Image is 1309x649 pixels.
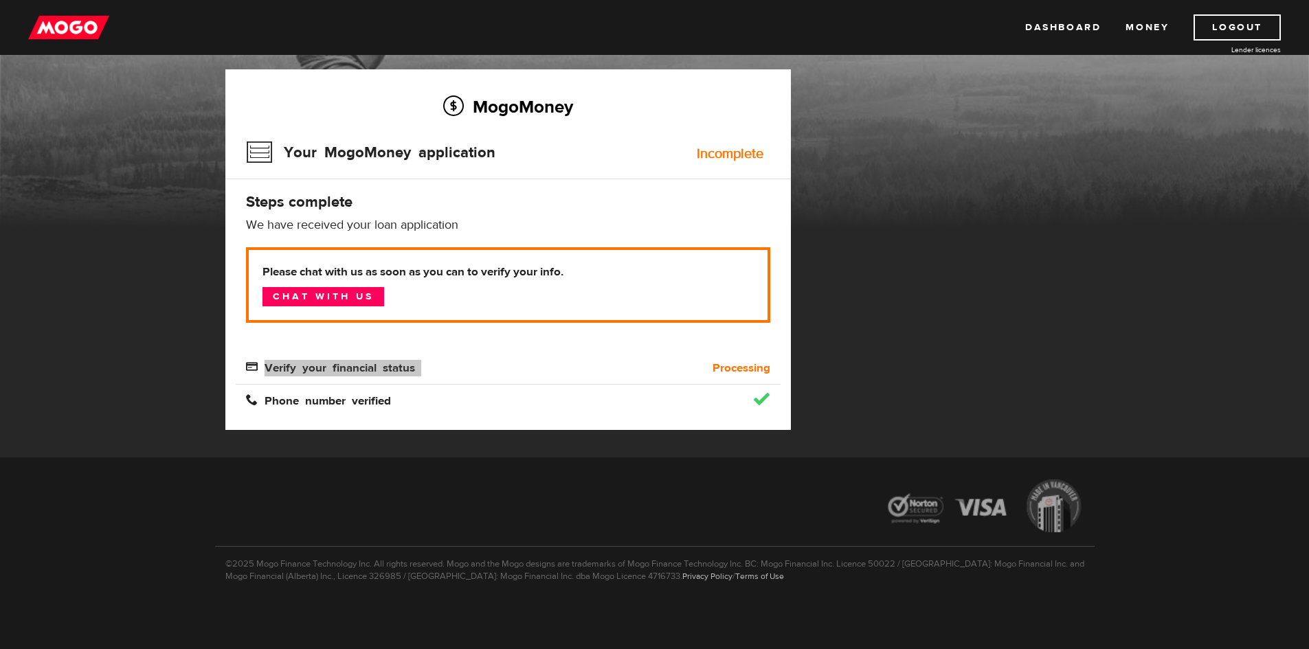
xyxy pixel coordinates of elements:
a: Terms of Use [735,571,784,582]
a: Lender licences [1178,45,1281,55]
img: legal-icons-92a2ffecb4d32d839781d1b4e4802d7b.png [875,469,1095,547]
a: Logout [1194,14,1281,41]
img: mogo_logo-11ee424be714fa7cbb0f0f49df9e16ec.png [28,14,109,41]
a: Privacy Policy [682,571,732,582]
a: Dashboard [1025,14,1101,41]
a: Money [1126,14,1169,41]
h3: Your MogoMoney application [246,135,495,170]
span: Phone number verified [246,394,391,405]
b: Please chat with us as soon as you can to verify your info. [262,264,754,280]
b: Processing [713,360,770,376]
h2: MogoMoney [246,92,770,121]
iframe: LiveChat chat widget [1034,330,1309,649]
div: Incomplete [697,147,763,161]
p: ©2025 Mogo Finance Technology Inc. All rights reserved. Mogo and the Mogo designs are trademarks ... [215,546,1095,582]
p: We have received your loan application [246,217,770,234]
h4: Steps complete [246,192,770,212]
span: Verify your financial status [246,361,415,372]
a: Chat with us [262,287,384,306]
